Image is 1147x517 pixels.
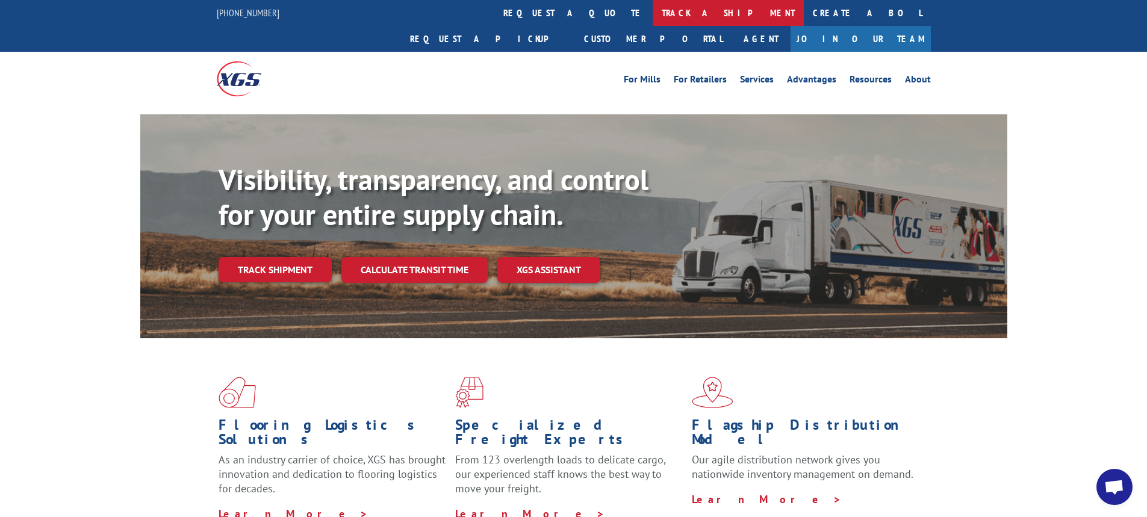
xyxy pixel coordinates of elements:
[455,418,683,453] h1: Specialized Freight Experts
[624,75,661,88] a: For Mills
[732,26,791,52] a: Agent
[455,453,683,506] p: From 123 overlength loads to delicate cargo, our experienced staff knows the best way to move you...
[219,453,446,495] span: As an industry carrier of choice, XGS has brought innovation and dedication to flooring logistics...
[740,75,774,88] a: Services
[791,26,931,52] a: Join Our Team
[217,7,279,19] a: [PHONE_NUMBER]
[219,418,446,453] h1: Flooring Logistics Solutions
[455,377,483,408] img: xgs-icon-focused-on-flooring-red
[341,257,488,283] a: Calculate transit time
[219,161,648,233] b: Visibility, transparency, and control for your entire supply chain.
[692,418,919,453] h1: Flagship Distribution Model
[692,492,842,506] a: Learn More >
[787,75,836,88] a: Advantages
[1096,469,1133,505] div: Open chat
[219,377,256,408] img: xgs-icon-total-supply-chain-intelligence-red
[575,26,732,52] a: Customer Portal
[850,75,892,88] a: Resources
[497,257,600,283] a: XGS ASSISTANT
[219,257,332,282] a: Track shipment
[905,75,931,88] a: About
[692,453,913,481] span: Our agile distribution network gives you nationwide inventory management on demand.
[692,377,733,408] img: xgs-icon-flagship-distribution-model-red
[674,75,727,88] a: For Retailers
[401,26,575,52] a: Request a pickup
